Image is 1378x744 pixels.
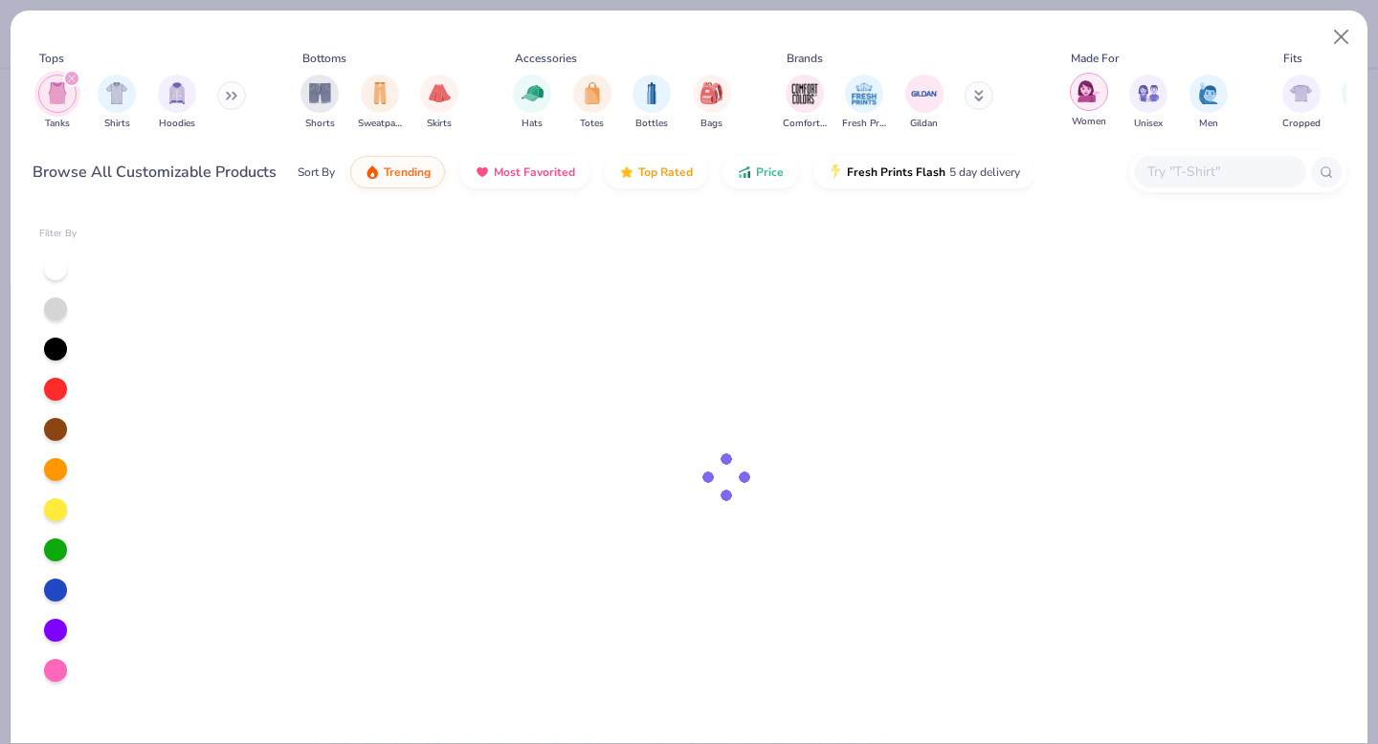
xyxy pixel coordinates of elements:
div: Filter By [39,227,78,241]
img: trending.gif [365,164,380,180]
button: Most Favorited [460,156,589,188]
button: filter button [842,75,886,131]
div: filter for Fresh Prints [842,75,886,131]
button: Fresh Prints Flash5 day delivery [813,156,1034,188]
div: Bottoms [302,50,346,67]
button: filter button [1282,75,1321,131]
img: Skirts Image [429,82,451,104]
div: filter for Cropped [1282,75,1321,131]
span: Men [1199,117,1218,131]
span: Comfort Colors [783,117,827,131]
span: 5 day delivery [949,162,1020,184]
div: filter for Hoodies [158,75,196,131]
button: filter button [158,75,196,131]
button: Close [1323,19,1360,55]
img: most_fav.gif [475,164,490,180]
span: Bags [700,117,722,131]
button: filter button [1129,75,1167,131]
span: Bottles [635,117,668,131]
img: Men Image [1198,82,1219,104]
div: filter for Shirts [98,75,136,131]
div: filter for Unisex [1129,75,1167,131]
img: Bottles Image [641,82,662,104]
button: filter button [693,75,731,131]
button: filter button [1189,75,1228,131]
div: Accessories [515,50,577,67]
span: Most Favorited [494,164,575,180]
span: Fresh Prints [842,117,886,131]
span: Top Rated [638,164,693,180]
div: filter for Gildan [905,75,944,131]
button: Price [722,156,798,188]
div: Sort By [298,164,335,181]
div: filter for Shorts [300,75,339,131]
div: filter for Hats [513,75,551,131]
div: Brands [787,50,823,67]
button: filter button [38,75,77,131]
span: Shirts [104,117,130,131]
div: filter for Comfort Colors [783,75,827,131]
img: Bags Image [700,82,722,104]
button: Top Rated [605,156,707,188]
div: Browse All Customizable Products [33,161,277,184]
span: Skirts [427,117,452,131]
span: Hoodies [159,117,195,131]
button: filter button [420,75,458,131]
img: Tanks Image [47,82,68,104]
span: Shorts [305,117,335,131]
img: Shorts Image [309,82,331,104]
div: filter for Tanks [38,75,77,131]
div: filter for Women [1070,73,1108,129]
div: filter for Totes [573,75,611,131]
div: filter for Bottles [633,75,671,131]
span: Women [1072,115,1106,129]
img: Cropped Image [1290,82,1312,104]
button: filter button [905,75,944,131]
div: Made For [1071,50,1119,67]
span: Sweatpants [358,117,402,131]
img: Hats Image [522,82,544,104]
div: filter for Skirts [420,75,458,131]
button: filter button [1070,75,1108,131]
div: filter for Sweatpants [358,75,402,131]
div: Tops [39,50,64,67]
span: Cropped [1282,117,1321,131]
button: filter button [98,75,136,131]
button: filter button [513,75,551,131]
img: Fresh Prints Image [850,79,878,108]
img: Women Image [1078,80,1100,102]
button: filter button [783,75,827,131]
span: Gildan [910,117,938,131]
img: TopRated.gif [619,164,634,180]
button: filter button [300,75,339,131]
img: Unisex Image [1138,82,1160,104]
span: Hats [522,117,543,131]
img: Gildan Image [910,79,939,108]
span: Unisex [1134,117,1163,131]
img: Totes Image [582,82,603,104]
div: Fits [1283,50,1302,67]
button: filter button [358,75,402,131]
span: Price [756,164,784,180]
img: Hoodies Image [167,82,188,104]
div: filter for Bags [693,75,731,131]
div: filter for Men [1189,75,1228,131]
span: Totes [580,117,604,131]
span: Trending [384,164,431,180]
span: Tanks [45,117,70,131]
button: Trending [350,156,445,188]
img: Comfort Colors Image [790,79,819,108]
img: Sweatpants Image [369,82,390,104]
img: flash.gif [828,164,843,180]
span: Fresh Prints Flash [847,164,945,180]
input: Try "T-Shirt" [1145,161,1293,183]
img: Shirts Image [106,82,128,104]
button: filter button [633,75,671,131]
button: filter button [573,75,611,131]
